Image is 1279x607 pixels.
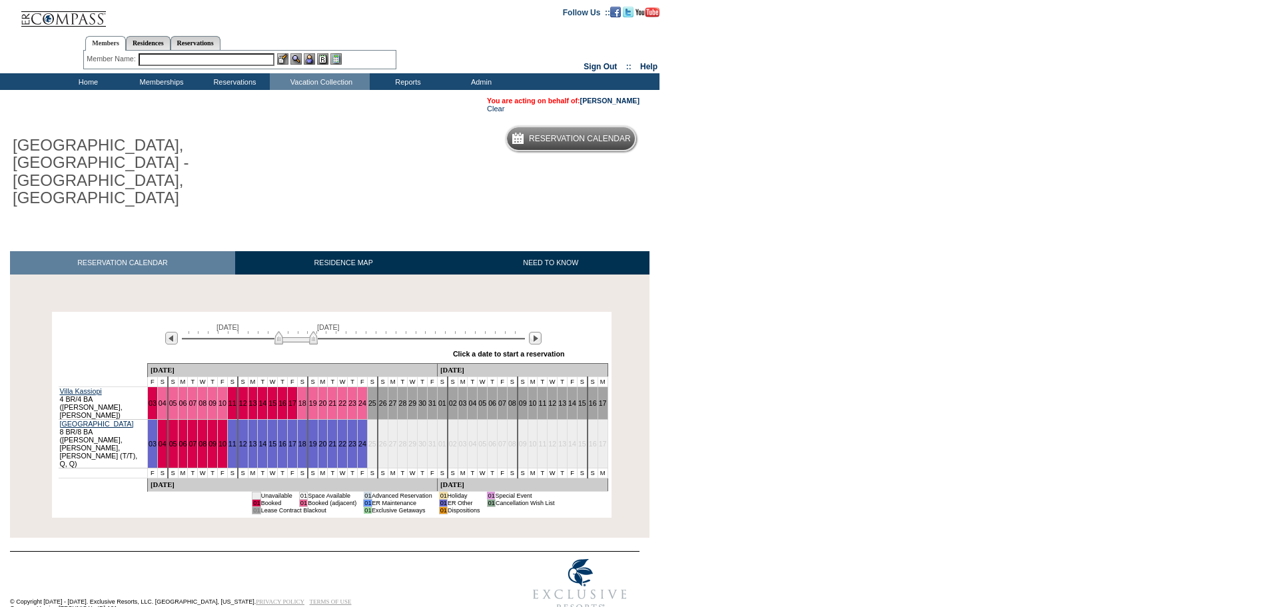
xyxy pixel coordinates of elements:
[468,468,478,478] td: T
[59,419,148,468] td: 8 BR/8 BA ([PERSON_NAME], [PERSON_NAME], [PERSON_NAME] (T/T), Q, Q)
[85,36,126,51] a: Members
[348,468,358,478] td: T
[252,506,260,514] td: 01
[278,399,286,407] a: 16
[218,440,226,448] a: 10
[568,376,578,386] td: F
[338,399,346,407] a: 22
[498,419,508,468] td: 07
[453,350,565,358] div: Click a date to start a reservation
[149,399,157,407] a: 03
[298,399,306,407] a: 18
[338,468,348,478] td: W
[308,376,318,386] td: S
[157,376,167,386] td: S
[367,468,377,478] td: S
[288,376,298,386] td: F
[358,468,368,478] td: F
[169,399,177,407] a: 05
[398,419,408,468] td: 28
[438,399,446,407] a: 01
[439,499,447,506] td: 01
[348,440,356,448] a: 23
[599,399,607,407] a: 17
[268,376,278,386] td: W
[437,376,447,386] td: S
[418,419,428,468] td: 30
[568,468,578,478] td: F
[238,376,248,386] td: S
[288,399,296,407] a: 17
[507,468,517,478] td: S
[60,420,134,428] a: [GEOGRAPHIC_DATA]
[558,468,568,478] td: T
[308,468,318,478] td: S
[367,376,377,386] td: S
[249,440,257,448] a: 13
[217,468,227,478] td: F
[418,399,426,407] a: 30
[328,468,338,478] td: T
[508,399,516,407] a: 08
[439,506,447,514] td: 01
[188,376,198,386] td: T
[598,419,608,468] td: 17
[408,419,418,468] td: 29
[548,399,556,407] a: 12
[328,376,338,386] td: T
[468,399,476,407] a: 04
[179,440,187,448] a: 06
[330,53,342,65] img: b_calculator.gif
[538,468,548,478] td: T
[217,376,227,386] td: F
[338,376,348,386] td: W
[558,399,566,407] a: 13
[249,399,257,407] a: 13
[157,468,167,478] td: S
[487,97,639,105] span: You are acting on behalf of:
[198,468,208,478] td: W
[165,332,178,344] img: Previous
[260,492,292,499] td: Unavailable
[364,499,372,506] td: 01
[518,468,528,478] td: S
[309,399,317,407] a: 19
[528,419,538,468] td: 10
[478,399,486,407] a: 05
[258,376,268,386] td: T
[448,376,458,386] td: S
[437,478,608,491] td: [DATE]
[548,419,558,468] td: 12
[437,468,447,478] td: S
[338,440,346,448] a: 22
[448,419,458,468] td: 02
[209,440,216,448] a: 09
[626,62,632,71] span: ::
[418,468,428,478] td: T
[258,468,268,478] td: T
[198,376,208,386] td: W
[318,468,328,478] td: M
[439,492,447,499] td: 01
[519,399,527,407] a: 09
[437,363,608,376] td: [DATE]
[299,499,307,506] td: 01
[528,468,538,478] td: M
[348,399,356,407] a: 23
[498,399,506,407] a: 07
[563,7,610,17] td: Follow Us ::
[290,53,302,65] img: View
[623,7,634,15] a: Follow us on Twitter
[538,376,548,386] td: T
[448,499,480,506] td: ER Other
[518,376,528,386] td: S
[260,506,356,514] td: Lease Contract Blackout
[437,419,447,468] td: 01
[372,506,432,514] td: Exclusive Getaways
[548,376,558,386] td: W
[239,399,247,407] a: 12
[159,399,167,407] a: 04
[252,492,260,499] td: 01
[558,419,568,468] td: 13
[468,419,478,468] td: 04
